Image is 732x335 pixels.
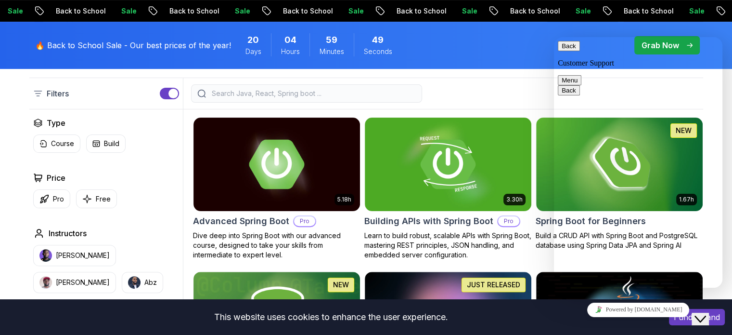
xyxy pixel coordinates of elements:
iframe: chat widget [554,299,722,321]
a: Spring Boot for Beginners card1.67hNEWSpring Boot for BeginnersBuild a CRUD API with Spring Boot ... [536,117,703,250]
button: Build [86,134,126,153]
img: Spring Boot for Beginners card [536,118,703,211]
a: Advanced Spring Boot card5.18hAdvanced Spring BootProDive deep into Spring Boot with our advanced... [193,117,360,260]
h2: Type [47,117,65,129]
p: Sale [566,6,597,16]
button: instructor img[PERSON_NAME] [33,272,116,293]
p: Back to School [160,6,225,16]
span: 59 Minutes [326,33,337,47]
span: 49 Seconds [372,33,384,47]
p: Dive deep into Spring Boot with our advanced course, designed to take your skills from intermedia... [193,231,360,260]
p: Abz [144,278,157,287]
p: Course [51,139,74,148]
p: [PERSON_NAME] [56,278,110,287]
img: instructor img [39,276,52,289]
p: Build [104,139,119,148]
p: Build a CRUD API with Spring Boot and PostgreSQL database using Spring Data JPA and Spring AI [536,231,703,250]
h2: Spring Boot for Beginners [536,214,646,228]
p: 3.30h [506,196,523,203]
img: Advanced Spring Boot card [193,118,360,211]
p: Back to School [387,6,452,16]
span: Seconds [364,47,392,56]
img: Building APIs with Spring Boot card [365,118,531,211]
span: 20 Days [247,33,259,47]
p: Pro [294,216,315,226]
span: Hours [281,47,300,56]
iframe: chat widget [554,37,722,288]
p: Back to School [273,6,339,16]
span: 4 Hours [284,33,296,47]
button: Course [33,134,80,153]
span: Minutes [320,47,344,56]
button: Free [76,189,117,208]
p: 5.18h [337,196,351,203]
h2: Price [47,172,65,184]
p: Sale [452,6,483,16]
span: Days [245,47,261,56]
p: Sale [680,6,710,16]
a: Building APIs with Spring Boot card3.30hBuilding APIs with Spring BootProLearn to build robust, s... [364,117,532,260]
p: JUST RELEASED [467,280,520,290]
img: instructor img [39,249,52,262]
p: 🔥 Back to School Sale - Our best prices of the year! [35,40,231,51]
button: instructor imgAbz [122,272,163,293]
p: Filters [47,88,69,99]
p: Pro [53,194,64,204]
div: This website uses cookies to enhance the user experience. [7,307,655,328]
p: Back to School [46,6,112,16]
button: Pro [33,189,70,208]
p: Sale [225,6,256,16]
p: Free [96,194,111,204]
p: Pro [498,216,519,226]
h2: Building APIs with Spring Boot [364,214,493,228]
p: Sale [339,6,370,16]
p: Back to School [614,6,680,16]
p: Learn to build robust, scalable APIs with Spring Boot, mastering REST principles, JSON handling, ... [364,231,532,260]
input: Search Java, React, Spring boot ... [210,89,416,98]
button: instructor img[PERSON_NAME] [33,245,116,266]
p: Sale [112,6,142,16]
iframe: chat widget [692,296,722,325]
p: Back to School [501,6,566,16]
h2: Advanced Spring Boot [193,214,289,228]
h2: Instructors [49,228,87,239]
img: instructor img [128,276,141,289]
p: [PERSON_NAME] [56,251,110,260]
p: NEW [333,280,349,290]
